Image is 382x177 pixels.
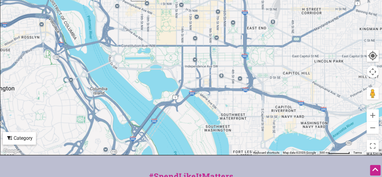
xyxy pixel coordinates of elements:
a: Terms (opens in new tab) [353,151,362,154]
span: 500 m [319,151,328,154]
div: Filter by category [3,132,36,145]
button: Keyboard shortcuts [253,151,279,155]
a: Open this area in Google Maps (opens a new window) [2,147,22,155]
button: Drag Pegman onto the map to open Street View [367,87,379,100]
div: Category [3,133,35,144]
button: Zoom out [367,122,379,134]
button: Map camera controls [367,66,379,78]
img: Google [2,147,22,155]
button: Your Location [367,50,379,62]
button: Zoom in [367,109,379,121]
span: Map data ©2025 Google [283,151,316,154]
button: Map Scale: 500 m per 67 pixels [318,151,352,155]
button: Toggle fullscreen view [366,139,379,152]
div: Scroll Back to Top [370,165,380,175]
